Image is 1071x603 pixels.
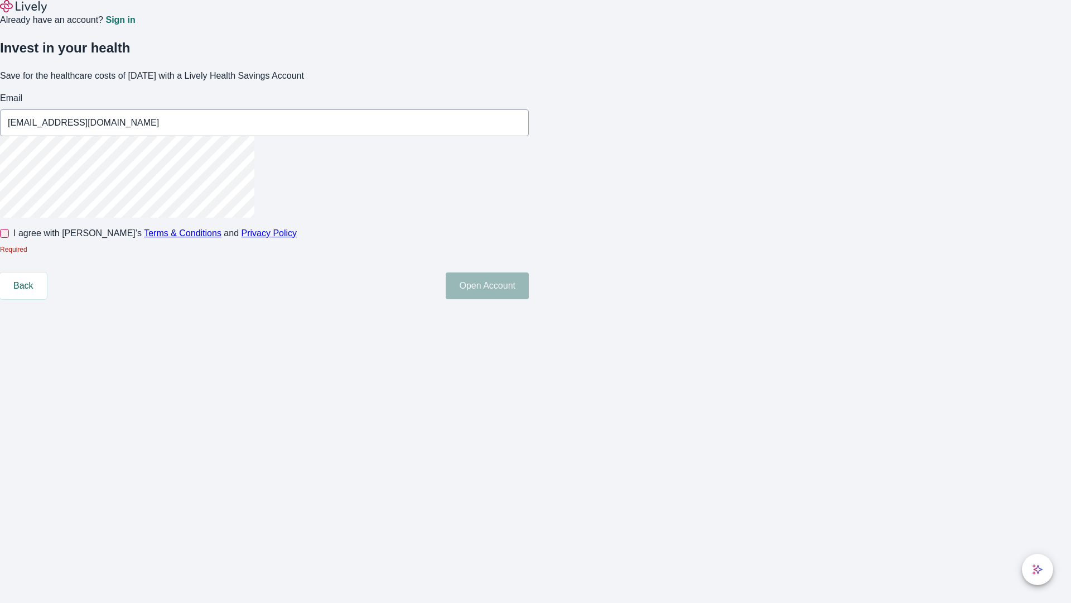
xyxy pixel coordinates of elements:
[144,228,221,238] a: Terms & Conditions
[13,227,297,240] span: I agree with [PERSON_NAME]’s and
[1032,564,1043,575] svg: Lively AI Assistant
[242,228,297,238] a: Privacy Policy
[105,16,135,25] a: Sign in
[1022,554,1053,585] button: chat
